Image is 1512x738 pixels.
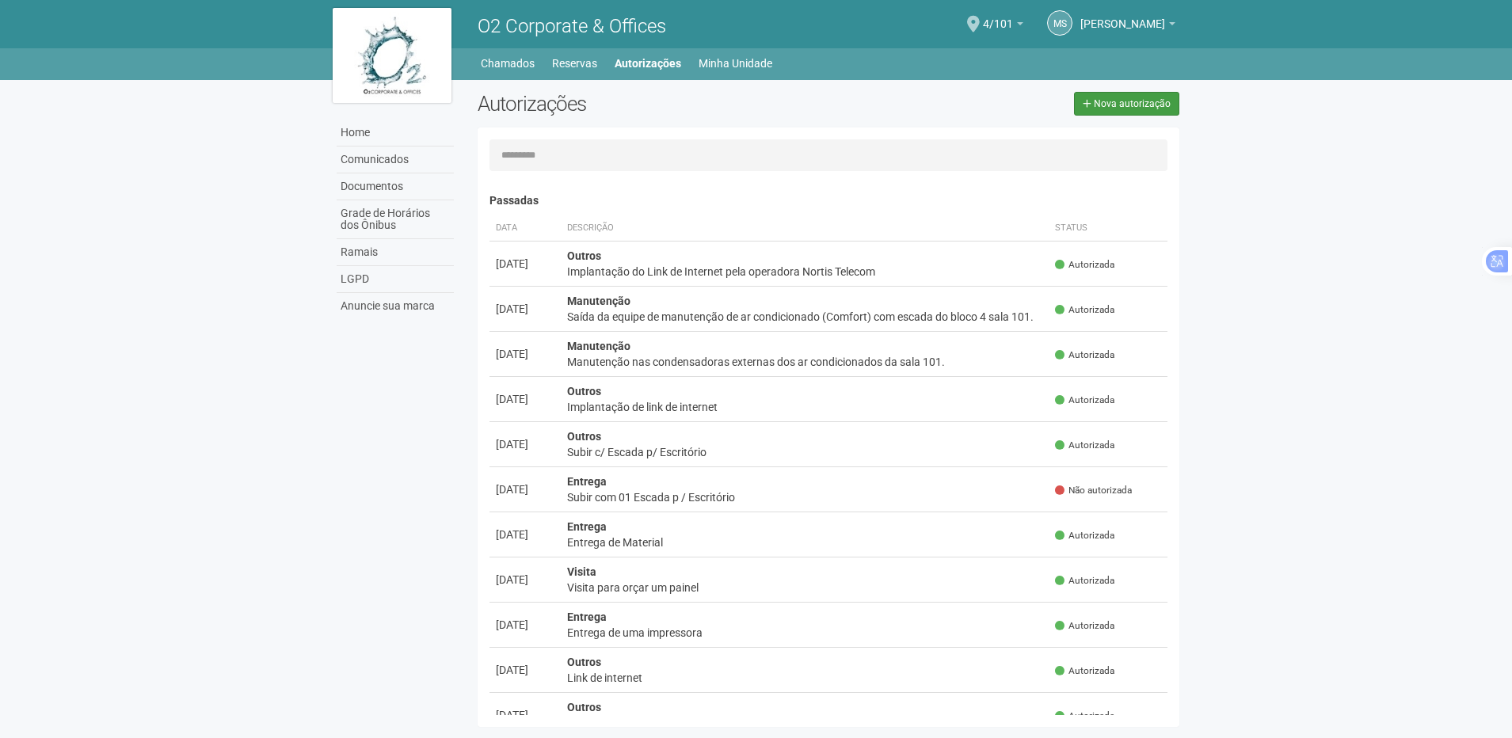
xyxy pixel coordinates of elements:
strong: Outros [567,430,601,443]
span: Nova autorização [1094,98,1171,109]
span: Autorizada [1055,348,1114,362]
a: Ramais [337,239,454,266]
a: Home [337,120,454,146]
div: Link de internet [567,670,1043,686]
div: Visita para orçar um painel [567,580,1043,595]
span: Autorizada [1055,439,1114,452]
div: [DATE] [496,346,554,362]
strong: Visita [567,565,596,578]
a: Chamados [481,52,535,74]
span: Autorizada [1055,574,1114,588]
span: 4/101 [983,2,1013,30]
a: MS [1047,10,1072,36]
div: [DATE] [496,301,554,317]
div: Implantação de link de internet [567,399,1043,415]
a: Documentos [337,173,454,200]
a: Anuncie sua marca [337,293,454,319]
strong: Entrega [567,520,607,533]
div: Implantação do Link de Internet pela operadora Nortis Telecom [567,264,1043,280]
strong: Outros [567,656,601,668]
div: Saída da equipe de manutenção de ar condicionado (Comfort) com escada do bloco 4 sala 101. [567,309,1043,325]
a: Comunicados [337,146,454,173]
h2: Autorizações [478,92,817,116]
span: Autorizada [1055,529,1114,542]
strong: Manutenção [567,340,630,352]
th: Data [489,215,561,242]
strong: Outros [567,701,601,713]
strong: Entrega [567,611,607,623]
div: [DATE] [496,707,554,723]
div: [DATE] [496,391,554,407]
a: [PERSON_NAME] [1080,20,1175,32]
strong: Entrega [567,475,607,488]
span: Mylena Santos [1080,2,1165,30]
a: Grade de Horários dos Ônibus [337,200,454,239]
div: [DATE] [496,527,554,542]
span: Autorizada [1055,709,1114,723]
span: Autorizada [1055,303,1114,317]
div: Entrega de Material [567,534,1043,550]
span: Autorizada [1055,619,1114,633]
div: [DATE] [496,662,554,678]
th: Descrição [561,215,1049,242]
a: LGPD [337,266,454,293]
strong: Outros [567,249,601,262]
th: Status [1049,215,1167,242]
img: logo.jpg [333,8,451,103]
span: Não autorizada [1055,484,1132,497]
div: [DATE] [496,436,554,452]
div: [DATE] [496,617,554,633]
strong: Outros [567,385,601,398]
h4: Passadas [489,195,1168,207]
div: Implantação de link de internet [567,715,1043,731]
span: Autorizada [1055,258,1114,272]
span: O2 Corporate & Offices [478,15,666,37]
div: Entrega de uma impressora [567,625,1043,641]
div: [DATE] [496,572,554,588]
div: [DATE] [496,481,554,497]
a: Minha Unidade [699,52,772,74]
div: Subir c/ Escada p/ Escritório [567,444,1043,460]
strong: Manutenção [567,295,630,307]
a: 4/101 [983,20,1023,32]
a: Nova autorização [1074,92,1179,116]
div: [DATE] [496,256,554,272]
span: Autorizada [1055,394,1114,407]
div: Subir com 01 Escada p / Escritório [567,489,1043,505]
a: Reservas [552,52,597,74]
a: Autorizações [615,52,681,74]
div: Manutenção nas condensadoras externas dos ar condicionados da sala 101. [567,354,1043,370]
span: Autorizada [1055,664,1114,678]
